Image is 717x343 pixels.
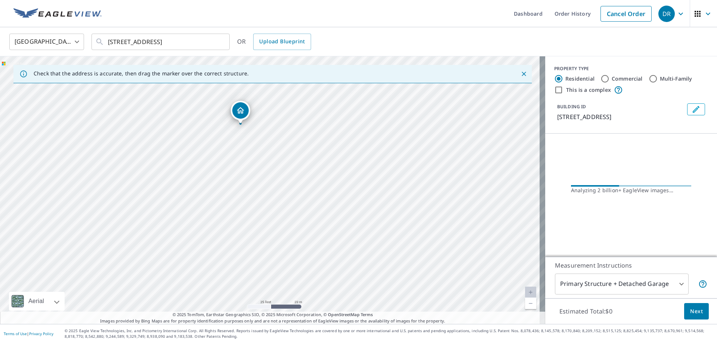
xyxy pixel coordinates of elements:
[658,6,675,22] div: DR
[687,103,705,115] button: Edit building 1
[612,75,643,82] label: Commercial
[557,112,684,121] p: [STREET_ADDRESS]
[525,287,536,298] a: Current Level 20, Zoom In Disabled
[519,69,529,79] button: Close
[9,31,84,52] div: [GEOGRAPHIC_DATA]
[108,31,214,52] input: Search by address or latitude-longitude
[9,292,65,311] div: Aerial
[328,312,359,317] a: OpenStreetMap
[29,331,53,336] a: Privacy Policy
[34,70,249,77] p: Check that the address is accurate, then drag the marker over the correct structure.
[26,292,46,311] div: Aerial
[237,34,311,50] div: OR
[4,331,53,336] p: |
[13,8,102,19] img: EV Logo
[555,274,689,294] div: Primary Structure + Detached Garage
[555,261,707,270] p: Measurement Instructions
[557,103,586,110] p: BUILDING ID
[361,312,373,317] a: Terms
[566,86,611,94] label: This is a complex
[553,303,618,319] p: Estimated Total: $0
[173,312,373,318] span: © 2025 TomTom, Earthstar Geographics SIO, © 2025 Microsoft Corporation, ©
[660,75,692,82] label: Multi-Family
[231,101,250,124] div: Dropped pin, building 1, Residential property, 2302 Keswick Ln Rock Hill, SC 29732
[4,331,27,336] a: Terms of Use
[571,187,691,194] div: Analyzing 2 billion+ EagleView images…
[684,303,709,320] button: Next
[525,298,536,309] a: Current Level 20, Zoom Out
[690,307,703,316] span: Next
[65,328,713,339] p: © 2025 Eagle View Technologies, Inc. and Pictometry International Corp. All Rights Reserved. Repo...
[259,37,305,46] span: Upload Blueprint
[253,34,311,50] a: Upload Blueprint
[600,6,652,22] a: Cancel Order
[565,75,595,82] label: Residential
[698,280,707,289] span: Your report will include the primary structure and a detached garage if one exists.
[554,65,708,72] div: PROPERTY TYPE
